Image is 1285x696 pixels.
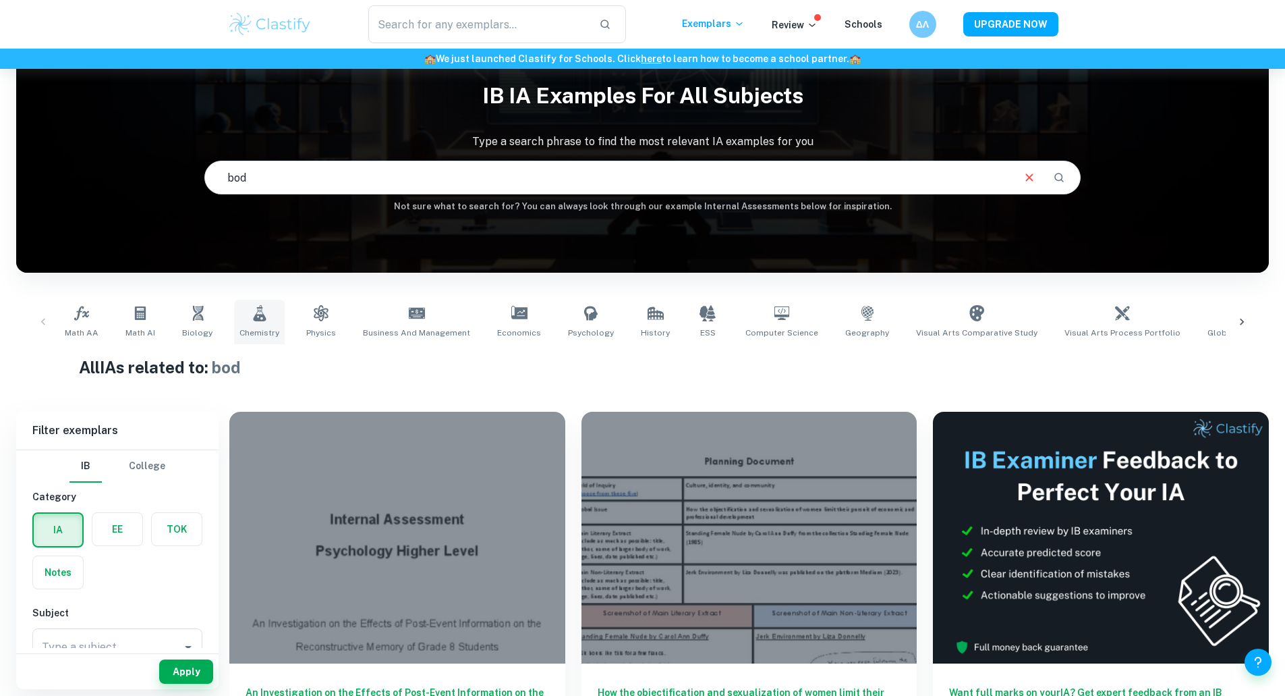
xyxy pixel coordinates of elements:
[915,17,930,32] h6: ΔΛ
[641,53,662,64] a: here
[933,412,1269,664] img: Thumbnail
[159,660,213,684] button: Apply
[227,11,313,38] img: Clastify logo
[845,19,882,30] a: Schools
[33,556,83,589] button: Notes
[16,412,219,450] h6: Filter exemplars
[700,327,716,339] span: ESS
[152,513,202,545] button: TOK
[79,355,1206,379] h1: All IAs related to:
[65,327,98,339] span: Math AA
[69,450,165,483] div: Filter type choice
[239,327,279,339] span: Chemistry
[1245,649,1272,676] button: Help and Feedback
[182,327,212,339] span: Biology
[92,513,142,545] button: EE
[745,327,818,339] span: Computer Science
[909,11,936,38] button: ΔΛ
[849,53,861,64] span: 🏫
[16,200,1269,213] h6: Not sure what to search for? You can always look through our example Internal Assessments below f...
[32,489,202,504] h6: Category
[424,53,436,64] span: 🏫
[179,638,198,657] button: Open
[3,51,1282,66] h6: We just launched Clastify for Schools. Click to learn how to become a school partner.
[205,159,1012,196] input: E.g. player arrangements, enthalpy of combustion, analysis of a big city...
[363,327,470,339] span: Business and Management
[1064,327,1180,339] span: Visual Arts Process Portfolio
[1207,327,1266,339] span: Global Politics
[916,327,1037,339] span: Visual Arts Comparative Study
[69,450,102,483] button: IB
[16,134,1269,150] p: Type a search phrase to find the most relevant IA examples for you
[129,450,165,483] button: College
[845,327,889,339] span: Geography
[497,327,541,339] span: Economics
[568,327,614,339] span: Psychology
[306,327,336,339] span: Physics
[1017,165,1042,190] button: Clear
[368,5,589,43] input: Search for any exemplars...
[212,358,241,377] span: bod
[125,327,155,339] span: Math AI
[682,16,745,31] p: Exemplars
[1048,166,1070,189] button: Search
[34,514,82,546] button: IA
[772,18,818,32] p: Review
[16,74,1269,117] h1: IB IA examples for all subjects
[641,327,670,339] span: History
[963,12,1058,36] button: UPGRADE NOW
[32,606,202,620] h6: Subject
